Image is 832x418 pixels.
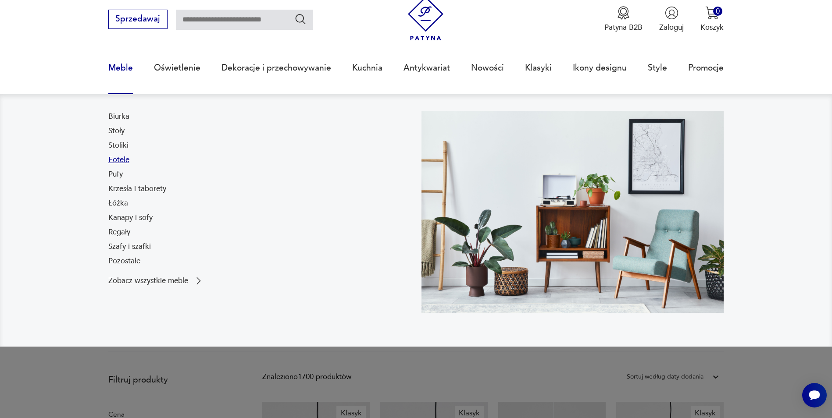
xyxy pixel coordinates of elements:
[421,111,724,313] img: 969d9116629659dbb0bd4e745da535dc.jpg
[617,6,630,20] img: Ikona medalu
[404,48,450,88] a: Antykwariat
[294,13,307,25] button: Szukaj
[802,383,827,407] iframe: Smartsupp widget button
[221,48,331,88] a: Dekoracje i przechowywanie
[665,6,678,20] img: Ikonka użytkownika
[108,184,166,194] a: Krzesła i taborety
[108,126,125,136] a: Stoły
[108,198,128,209] a: Łóżka
[604,6,643,32] a: Ikona medaluPatyna B2B
[648,48,667,88] a: Style
[604,22,643,32] p: Patyna B2B
[108,213,153,223] a: Kanapy i sofy
[108,140,129,151] a: Stoliki
[604,6,643,32] button: Patyna B2B
[659,6,684,32] button: Zaloguj
[108,241,151,252] a: Szafy i szafki
[108,276,204,286] a: Zobacz wszystkie meble
[154,48,200,88] a: Oświetlenie
[108,169,123,180] a: Pufy
[108,277,188,284] p: Zobacz wszystkie meble
[713,7,722,16] div: 0
[688,48,724,88] a: Promocje
[108,16,168,23] a: Sprzedawaj
[352,48,382,88] a: Kuchnia
[700,6,724,32] button: 0Koszyk
[705,6,719,20] img: Ikona koszyka
[700,22,724,32] p: Koszyk
[659,22,684,32] p: Zaloguj
[108,256,140,266] a: Pozostałe
[108,111,129,122] a: Biurka
[108,48,133,88] a: Meble
[471,48,504,88] a: Nowości
[525,48,552,88] a: Klasyki
[108,155,129,165] a: Fotele
[108,10,168,29] button: Sprzedawaj
[108,227,130,237] a: Regały
[573,48,627,88] a: Ikony designu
